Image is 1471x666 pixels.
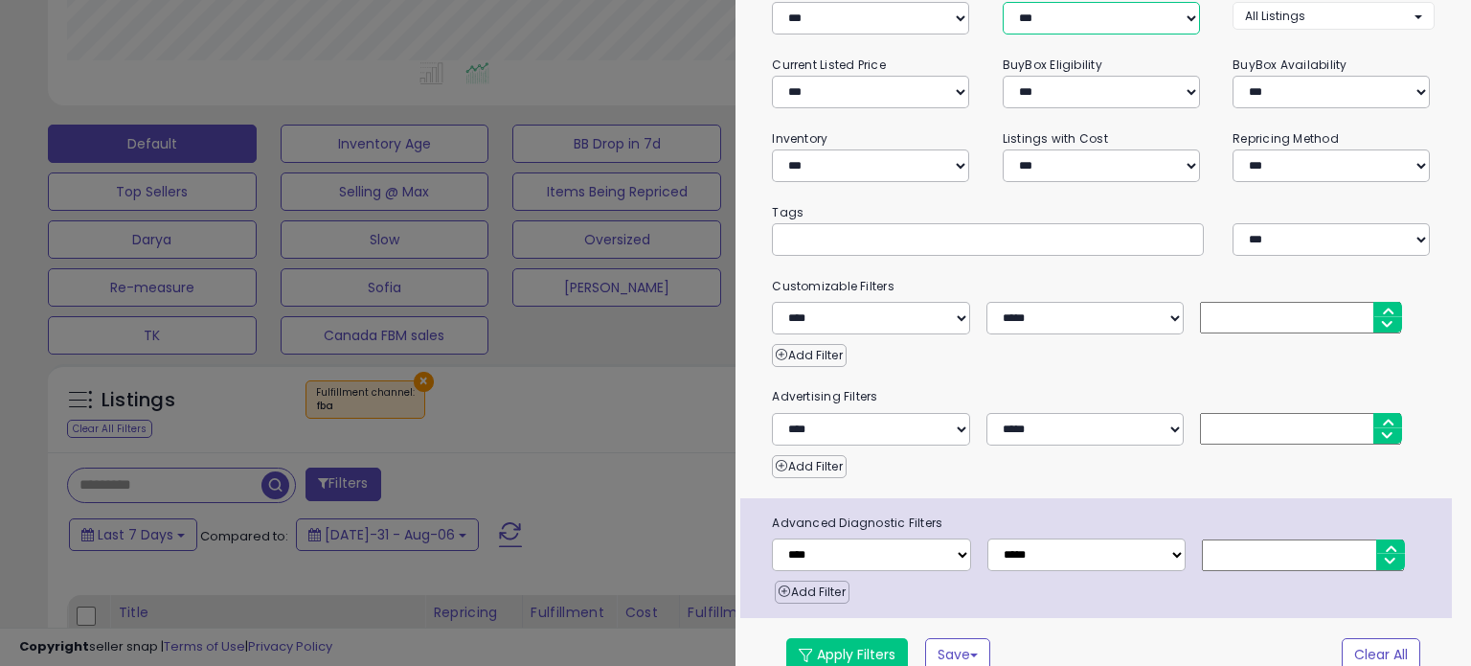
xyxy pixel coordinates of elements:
button: Add Filter [775,581,849,604]
button: Add Filter [772,455,846,478]
small: Customizable Filters [758,276,1448,297]
button: Add Filter [772,344,846,367]
button: All Listings [1233,2,1434,30]
span: All Listings [1245,8,1305,24]
small: Current Listed Price [772,57,885,73]
span: Advanced Diagnostic Filters [758,513,1451,534]
small: Tags [758,202,1448,223]
small: BuyBox Availability [1233,57,1347,73]
small: Inventory [772,130,827,147]
small: BuyBox Eligibility [1003,57,1102,73]
small: Advertising Filters [758,386,1448,407]
small: Repricing Method [1233,130,1339,147]
small: Listings with Cost [1003,130,1108,147]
